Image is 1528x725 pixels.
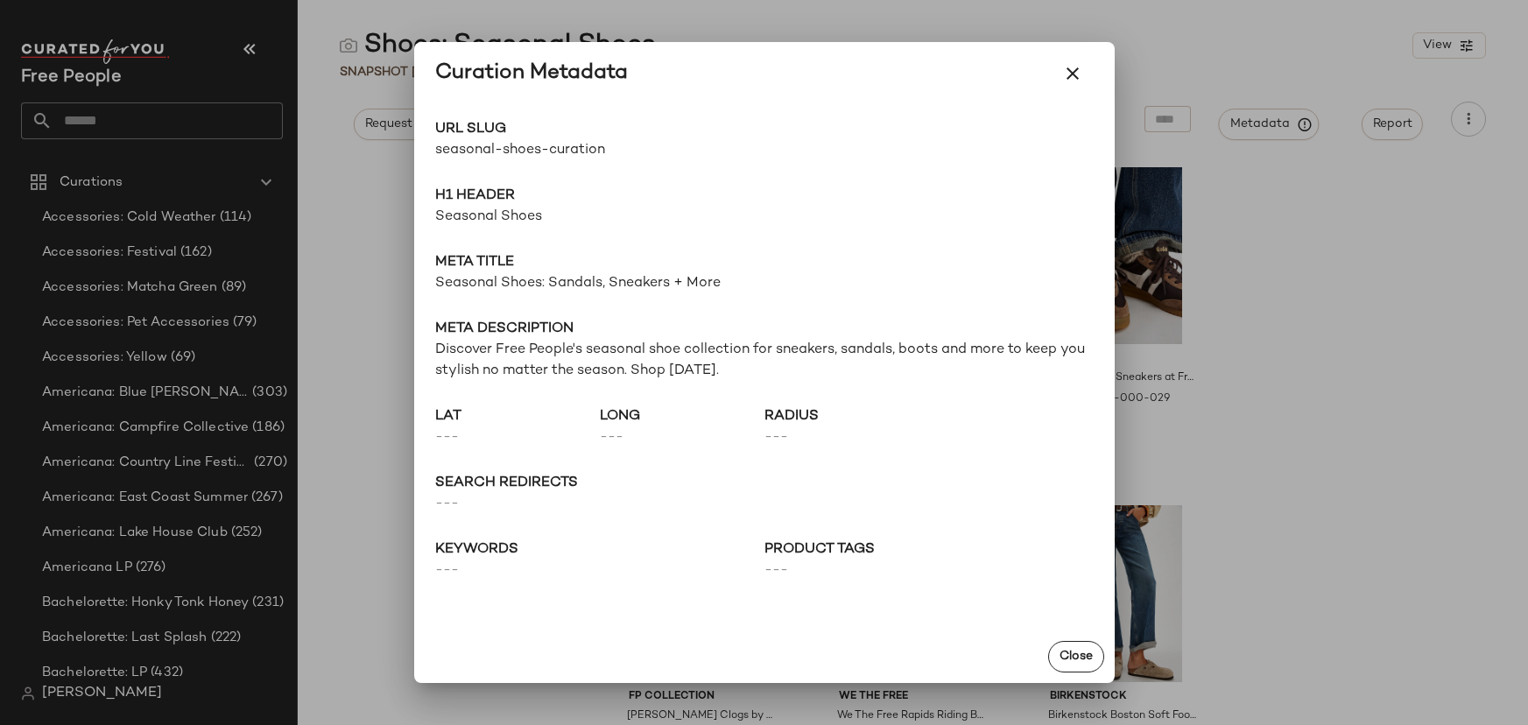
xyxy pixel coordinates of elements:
span: --- [435,560,764,581]
span: Close [1059,650,1093,664]
span: search redirects [435,473,1094,494]
button: Close [1048,641,1104,672]
span: --- [764,560,1094,581]
span: Seasonal Shoes [435,207,1094,228]
span: long [600,406,764,427]
span: --- [435,427,600,448]
span: --- [764,427,929,448]
span: --- [600,427,764,448]
div: Curation Metadata [435,60,628,88]
span: Meta title [435,252,1094,273]
span: keywords [435,539,764,560]
span: --- [435,494,1094,515]
span: Meta description [435,319,1094,340]
span: seasonal-shoes-curation [435,140,764,161]
span: Discover Free People's seasonal shoe collection for sneakers, sandals, boots and more to keep you... [435,340,1094,382]
span: Seasonal Shoes: Sandals, Sneakers + More [435,273,1094,294]
span: Product Tags [764,539,1094,560]
span: radius [764,406,929,427]
span: H1 Header [435,186,1094,207]
span: URL Slug [435,119,764,140]
span: lat [435,406,600,427]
